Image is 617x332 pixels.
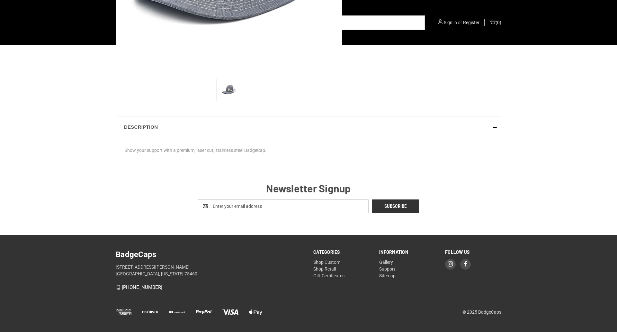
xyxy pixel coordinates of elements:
address: [STREET_ADDRESS][PERSON_NAME] [GEOGRAPHIC_DATA], [US_STATE] 75460 [116,264,304,277]
a: [PHONE_NUMBER] [122,284,162,290]
div: Show your support with a premium, laser cut, stainless steel BadgeCap. [125,147,492,154]
img: USA Battle Flag [221,82,237,98]
h5: Categories [313,249,370,255]
a: Sitemap [379,273,396,278]
input: Subscribe [372,199,419,213]
h5: Description [116,116,166,138]
div: Description [116,116,501,138]
a: Shop Custom [313,260,340,265]
p: © 2025 BadgeCaps [462,309,501,316]
h5: Information [379,249,435,255]
a: Support [379,266,395,272]
a: Shop Retail [313,266,336,272]
h5: BadgeCaps [116,249,304,260]
a: Gallery [379,260,393,265]
h5: Follow Us [445,249,501,255]
h5: Newsletter Signup [116,180,501,196]
input: Enter your email address [198,199,369,213]
a: Gift Certificates [313,273,344,278]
